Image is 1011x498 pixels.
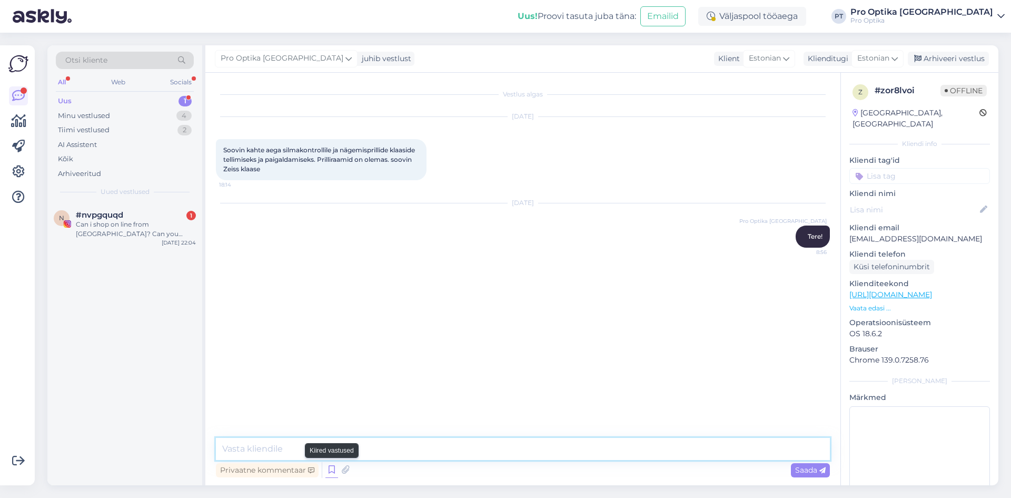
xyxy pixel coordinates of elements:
p: [EMAIL_ADDRESS][DOMAIN_NAME] [849,233,990,245]
a: Pro Optika [GEOGRAPHIC_DATA]Pro Optika [850,8,1005,25]
div: Can i shop on line from [GEOGRAPHIC_DATA]? Can you delivery in [GEOGRAPHIC_DATA]? [76,220,196,239]
p: Kliendi telefon [849,249,990,260]
input: Lisa nimi [850,204,978,216]
div: 2 [177,125,192,135]
p: Klienditeekond [849,278,990,289]
p: Operatsioonisüsteem [849,317,990,328]
p: Märkmed [849,392,990,403]
span: 18:14 [219,181,259,189]
div: 4 [176,111,192,121]
div: [GEOGRAPHIC_DATA], [GEOGRAPHIC_DATA] [853,108,979,130]
div: PT [831,9,846,24]
span: Estonian [857,53,889,64]
span: Uued vestlused [101,187,150,197]
div: Pro Optika [GEOGRAPHIC_DATA] [850,8,993,16]
p: Kliendi email [849,222,990,233]
span: Tere! [808,232,822,240]
p: Kliendi tag'id [849,155,990,166]
div: [DATE] [216,112,830,121]
span: Pro Optika [GEOGRAPHIC_DATA] [739,217,827,225]
div: 1 [186,211,196,220]
div: AI Assistent [58,140,97,150]
div: Klient [714,53,740,64]
p: Vaata edasi ... [849,304,990,313]
div: # zor8lvoi [875,84,940,97]
div: Kliendi info [849,139,990,149]
div: [DATE] 22:04 [162,239,196,247]
div: Minu vestlused [58,111,110,121]
p: OS 18.6.2 [849,328,990,339]
p: Kliendi nimi [849,188,990,199]
span: Estonian [749,53,781,64]
div: Privaatne kommentaar [216,463,319,477]
div: All [56,75,68,89]
p: Chrome 139.0.7258.76 [849,355,990,366]
span: Saada [795,465,826,475]
span: Pro Optika [GEOGRAPHIC_DATA] [221,53,343,64]
div: [DATE] [216,198,830,208]
img: Askly Logo [8,54,28,74]
span: n [59,214,64,222]
div: Küsi telefoninumbrit [849,260,934,274]
span: 8:56 [787,248,827,256]
div: Tiimi vestlused [58,125,110,135]
div: Kõik [58,154,73,164]
div: Proovi tasuta juba täna: [518,10,636,23]
div: Web [109,75,127,89]
span: Offline [940,85,987,96]
div: Vestlus algas [216,90,830,99]
div: Arhiveeritud [58,169,101,179]
span: #nvpgquqd [76,210,123,220]
div: Uus [58,96,72,106]
div: Väljaspool tööaega [698,7,806,26]
span: Soovin kahte aega silmakontrollile ja nägemisprillide klaaside tellimiseks ja paigaldamiseks. Pri... [223,146,417,173]
div: Socials [168,75,194,89]
small: Kiired vastused [310,446,354,455]
b: Uus! [518,11,538,21]
div: Klienditugi [804,53,848,64]
div: juhib vestlust [358,53,411,64]
div: Arhiveeri vestlus [908,52,989,66]
button: Emailid [640,6,686,26]
div: 1 [179,96,192,106]
div: [PERSON_NAME] [849,376,990,386]
a: [URL][DOMAIN_NAME] [849,290,932,299]
span: Otsi kliente [65,55,107,66]
input: Lisa tag [849,168,990,184]
span: z [858,88,863,96]
div: Pro Optika [850,16,993,25]
p: Brauser [849,344,990,355]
